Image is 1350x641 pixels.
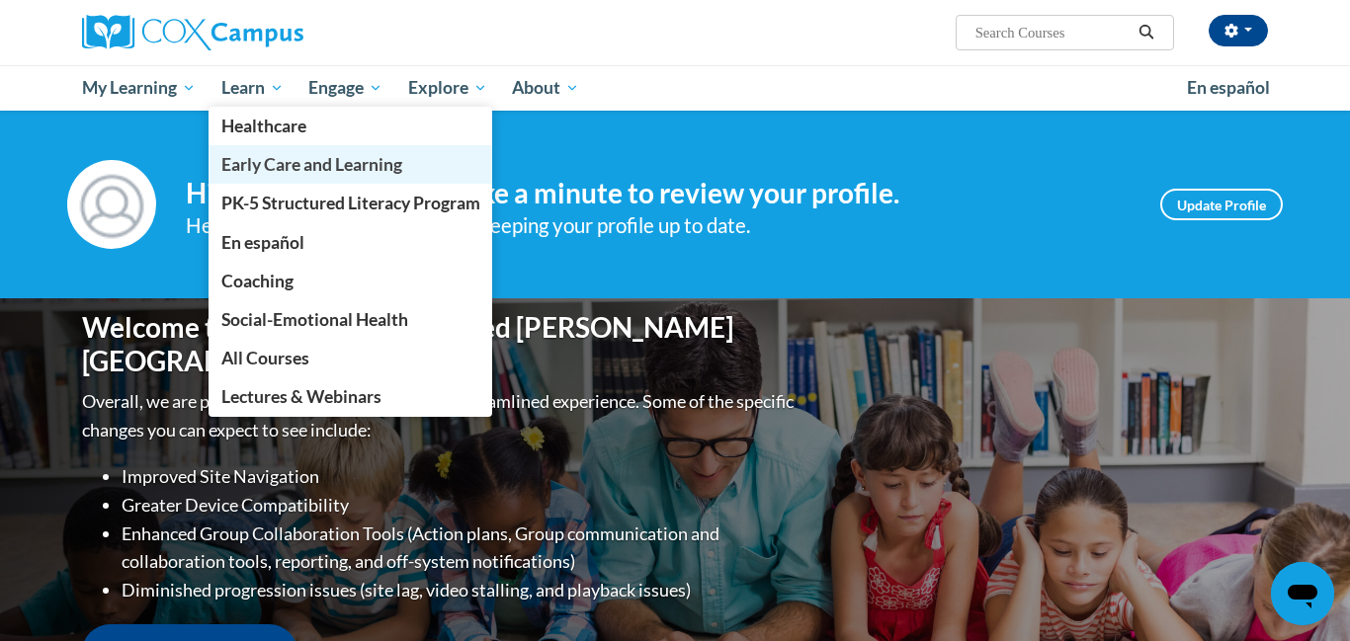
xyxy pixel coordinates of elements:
span: Explore [408,76,487,100]
a: All Courses [209,339,493,377]
input: Search Courses [973,21,1132,44]
div: Main menu [52,65,1298,111]
a: Engage [295,65,395,111]
button: Search [1132,21,1161,44]
button: Account Settings [1209,15,1268,46]
a: Explore [395,65,500,111]
a: En español [209,223,493,262]
li: Diminished progression issues (site lag, video stalling, and playback issues) [122,576,799,604]
h1: Welcome to the new and improved [PERSON_NAME][GEOGRAPHIC_DATA] [82,311,799,377]
a: Update Profile [1160,189,1283,220]
span: Engage [308,76,382,100]
span: All Courses [221,348,309,368]
li: Enhanced Group Collaboration Tools (Action plans, Group communication and collaboration tools, re... [122,520,799,577]
a: Cox Campus [82,15,458,50]
p: Overall, we are proud to provide you with a more streamlined experience. Some of the specific cha... [82,387,799,444]
img: Profile Image [67,160,156,249]
a: Early Care and Learning [209,145,493,184]
span: En español [1187,77,1270,98]
a: My Learning [69,65,209,111]
li: Improved Site Navigation [122,462,799,491]
a: PK-5 Structured Literacy Program [209,184,493,222]
span: Healthcare [221,116,306,136]
h4: Hi [PERSON_NAME]! Take a minute to review your profile. [186,177,1131,210]
a: Healthcare [209,107,493,145]
span: Social-Emotional Health [221,309,408,330]
span: PK-5 Structured Literacy Program [221,193,480,213]
span: Learn [221,76,284,100]
a: Learn [209,65,296,111]
li: Greater Device Compatibility [122,491,799,520]
span: Coaching [221,271,294,291]
a: Coaching [209,262,493,300]
span: En español [221,232,304,253]
a: Lectures & Webinars [209,377,493,416]
a: Social-Emotional Health [209,300,493,339]
span: Lectures & Webinars [221,386,381,407]
div: Help improve your experience by keeping your profile up to date. [186,209,1131,242]
span: Early Care and Learning [221,154,402,175]
span: About [512,76,579,100]
a: En español [1174,67,1283,109]
iframe: Button to launch messaging window [1271,562,1334,625]
span: My Learning [82,76,196,100]
img: Cox Campus [82,15,303,50]
a: About [500,65,593,111]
